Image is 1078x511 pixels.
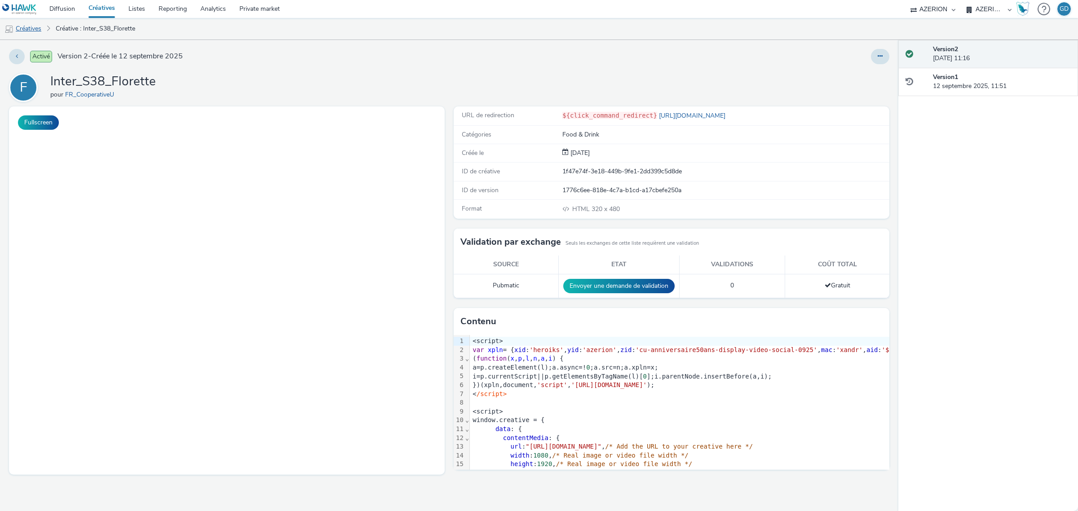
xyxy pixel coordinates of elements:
[454,398,465,407] div: 8
[562,167,888,176] div: 1f47e74f-3e18-449b-9fe1-2dd399c5d8de
[488,346,503,353] span: xpln
[657,111,729,120] a: [URL][DOMAIN_NAME]
[462,149,484,157] span: Créée le
[454,434,465,443] div: 12
[562,130,888,139] div: Food & Drink
[454,425,465,434] div: 11
[454,337,465,346] div: 1
[825,281,850,290] span: Gratuit
[57,51,183,62] span: Version 2 - Créée le 12 septembre 2025
[30,51,52,62] span: Activé
[65,90,118,99] a: FR_CooperativeU
[462,186,499,194] span: ID de version
[562,186,888,195] div: 1776c6ee-818e-4c7a-b1cd-a17cbefe250a
[51,18,140,40] a: Créative : Inter_S38_Florette
[636,346,817,353] span: 'cu-anniversaire50ans-display-video-social-0925'
[541,355,544,362] span: a
[477,390,507,397] span: /script>
[454,407,465,416] div: 9
[9,83,41,92] a: F
[836,346,863,353] span: 'xandr'
[460,235,561,249] h3: Validation par exchange
[571,381,647,388] span: '[URL][DOMAIN_NAME]'
[465,355,469,362] span: Fold line
[454,372,465,381] div: 5
[454,255,558,274] th: Source
[511,469,526,476] span: type
[462,130,491,139] span: Catégories
[4,25,13,34] img: mobile
[50,73,156,90] h1: Inter_S38_Florette
[454,274,558,298] td: Pubmatic
[511,443,522,450] span: url
[785,255,889,274] th: Coût total
[511,355,514,362] span: x
[462,167,500,176] span: ID de créative
[503,434,548,441] span: contentMedia
[620,346,632,353] span: zid
[533,355,537,362] span: n
[533,452,548,459] span: 1080
[571,205,620,213] span: 320 x 480
[454,460,465,469] div: 15
[511,460,534,467] span: height
[465,425,469,432] span: Fold line
[2,4,37,15] img: undefined Logo
[560,469,753,476] span: /* Designate if your file is an image or a video */
[552,452,688,459] span: /* Real image or video file width */
[567,346,579,353] span: yid
[454,363,465,372] div: 4
[537,460,552,467] span: 1920
[586,364,590,371] span: 0
[933,45,958,53] strong: Version 2
[454,442,465,451] div: 13
[566,240,699,247] small: Seuls les exchanges de cette liste requièrent une validation
[454,381,465,390] div: 6
[454,451,465,460] div: 14
[643,373,647,380] span: 0
[460,315,496,328] h3: Contenu
[454,416,465,425] div: 10
[511,452,530,459] span: width
[518,355,521,362] span: p
[556,460,692,467] span: /* Real image or video file width */
[473,346,484,353] span: var
[465,416,469,423] span: Fold line
[730,281,734,290] span: 0
[1016,2,1029,16] img: Hawk Academy
[530,469,556,476] span: "video"
[18,115,59,130] button: Fullscreen
[454,469,465,478] div: 16
[562,112,657,119] code: ${click_command_redirect}
[526,443,601,450] span: "[URL][DOMAIN_NAME]"
[477,355,507,362] span: function
[465,434,469,441] span: Fold line
[605,443,753,450] span: /* Add the URL to your creative here */
[514,346,526,353] span: xid
[583,346,617,353] span: 'azerion'
[933,73,958,81] strong: Version 1
[1016,2,1033,16] a: Hawk Academy
[526,355,529,362] span: l
[50,90,65,99] span: pour
[454,354,465,363] div: 3
[882,346,923,353] span: '${ADV_ID}'
[569,149,590,157] span: [DATE]
[569,149,590,158] div: Création 12 septembre 2025, 11:51
[454,346,465,355] div: 2
[866,346,878,353] span: aid
[20,75,27,100] div: F
[558,255,679,274] th: Etat
[563,279,675,293] button: Envoyer une demande de validation
[537,381,567,388] span: 'script'
[462,204,482,213] span: Format
[679,255,785,274] th: Validations
[821,346,832,353] span: mac
[530,346,564,353] span: 'heroiks'
[933,45,1071,63] div: [DATE] 11:16
[495,425,511,432] span: data
[454,390,465,399] div: 7
[933,73,1071,91] div: 12 septembre 2025, 11:51
[1060,2,1069,16] div: GD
